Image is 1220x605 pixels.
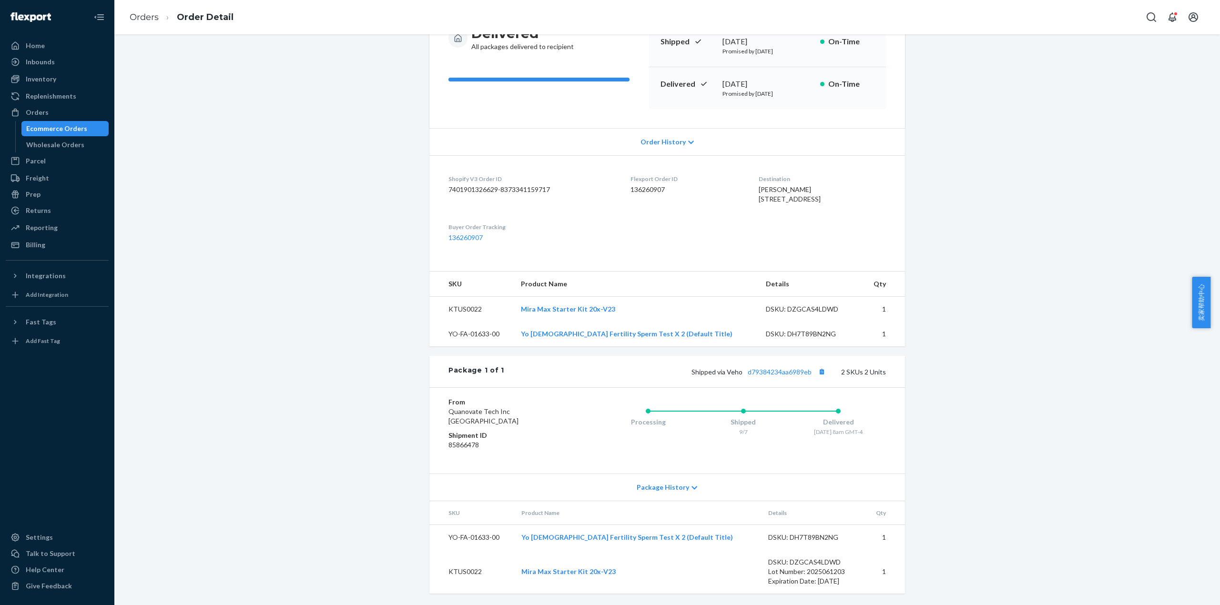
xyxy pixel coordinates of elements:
th: Details [758,272,863,297]
a: Orders [130,12,159,22]
a: Order Detail [177,12,234,22]
a: Freight [6,171,109,186]
div: Talk to Support [26,549,75,558]
a: Settings [6,530,109,545]
span: Package History [637,483,689,492]
td: 1 [865,525,905,550]
dd: 85866478 [448,440,562,450]
div: DSKU: DZGCAS4LDWD [768,557,858,567]
p: Promised by [DATE] [722,90,813,98]
th: SKU [429,272,513,297]
div: Parcel [26,156,46,166]
p: On-Time [828,36,874,47]
a: Home [6,38,109,53]
span: Quanovate Tech Inc [GEOGRAPHIC_DATA] [448,407,518,425]
a: Talk to Support [6,546,109,561]
td: YO-FA-01633-00 [429,525,514,550]
a: Inbounds [6,54,109,70]
a: Replenishments [6,89,109,104]
div: 9/7 [696,428,791,436]
div: Reporting [26,223,58,232]
div: Integrations [26,271,66,281]
button: Give Feedback [6,578,109,594]
th: SKU [429,501,514,525]
th: Product Name [514,501,761,525]
button: Integrations [6,268,109,283]
div: Package 1 of 1 [448,365,504,378]
div: Ecommerce Orders [26,124,87,133]
a: Yo [DEMOGRAPHIC_DATA] Fertility Sperm Test X 2 (Default Title) [521,330,732,338]
a: Ecommerce Orders [21,121,109,136]
div: Add Fast Tag [26,337,60,345]
button: Open Search Box [1142,8,1161,27]
div: Wholesale Orders [26,140,84,150]
div: Processing [600,417,696,427]
th: Qty [863,272,905,297]
a: Add Fast Tag [6,333,109,349]
a: Add Integration [6,287,109,302]
div: Inbounds [26,57,55,67]
button: Open account menu [1184,8,1203,27]
div: [DATE] 8am GMT-4 [791,428,886,436]
button: Copy tracking number [815,365,828,378]
a: Help Center [6,562,109,577]
dd: 136260907 [630,185,743,194]
p: Shipped [661,36,715,47]
img: Flexport logo [10,12,51,22]
div: [DATE] [722,79,813,90]
a: Inventory [6,71,109,87]
a: Mira Max Starter Kit 20x-V23 [521,567,616,575]
p: Promised by [DATE] [722,47,813,55]
span: Shipped via Veho [691,368,828,376]
span: Order History [640,137,686,147]
div: All packages delivered to recipient [471,25,574,51]
div: DSKU: DZGCAS4LDWD [766,304,855,314]
div: Orders [26,108,49,117]
td: 1 [863,297,905,322]
div: Help Center [26,565,64,575]
dt: Shopify V3 Order ID [448,175,615,183]
div: Settings [26,533,53,542]
button: Open notifications [1163,8,1182,27]
div: Home [26,41,45,50]
div: Give Feedback [26,581,72,591]
th: Product Name [513,272,758,297]
button: 卖家帮助中心 [1192,277,1210,328]
a: Yo [DEMOGRAPHIC_DATA] Fertility Sperm Test X 2 (Default Title) [521,533,733,541]
div: Lot Number: 2025061203 [768,567,858,576]
div: Prep [26,190,41,199]
a: Prep [6,187,109,202]
th: Details [761,501,865,525]
td: YO-FA-01633-00 [429,322,513,346]
div: Freight [26,173,49,183]
td: 1 [865,550,905,594]
dt: Buyer Order Tracking [448,223,615,231]
a: Wholesale Orders [21,137,109,152]
a: Reporting [6,220,109,235]
div: 2 SKUs 2 Units [504,365,886,378]
div: Add Integration [26,291,68,299]
dt: Destination [759,175,886,183]
td: KTUS0022 [429,297,513,322]
div: Expiration Date: [DATE] [768,576,858,586]
dd: 7401901326629-8373341159717 [448,185,615,194]
a: Returns [6,203,109,218]
button: Close Navigation [90,8,109,27]
dt: From [448,397,562,407]
div: [DATE] [722,36,813,47]
dt: Flexport Order ID [630,175,743,183]
p: Delivered [661,79,715,90]
a: Parcel [6,153,109,169]
div: Delivered [791,417,886,427]
button: Fast Tags [6,314,109,330]
a: Billing [6,237,109,252]
span: [PERSON_NAME] [STREET_ADDRESS] [759,185,821,203]
div: Replenishments [26,91,76,101]
ol: breadcrumbs [122,3,241,31]
p: On-Time [828,79,874,90]
div: DSKU: DH7T89BN2NG [766,329,855,339]
div: DSKU: DH7T89BN2NG [768,533,858,542]
td: 1 [863,322,905,346]
a: d79384234aa6989eb [748,368,812,376]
